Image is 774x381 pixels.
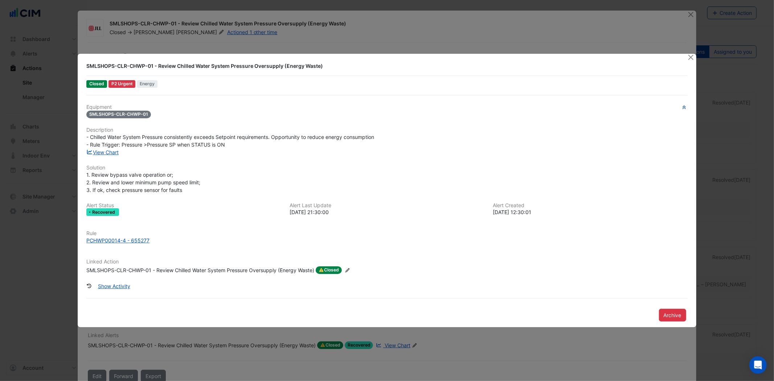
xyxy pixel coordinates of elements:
[86,149,119,155] a: View Chart
[137,80,157,88] span: Energy
[749,356,767,374] div: Open Intercom Messenger
[687,54,695,61] button: Close
[92,210,116,214] span: Recovered
[345,268,350,273] fa-icon: Edit Linked Action
[86,237,150,244] div: PCHWP00014-4 - 655277
[86,104,687,110] h6: Equipment
[86,202,281,209] h6: Alert Status
[316,266,342,274] span: Closed
[86,165,687,171] h6: Solution
[493,208,688,216] div: [DATE] 12:30:01
[290,208,484,216] div: [DATE] 21:30:00
[290,202,484,209] h6: Alert Last Update
[86,62,679,70] div: SMLSHOPS-CLR-CHWP-01 - Review Chilled Water System Pressure Oversupply (Energy Waste)
[86,80,107,88] span: Closed
[86,237,687,244] a: PCHWP00014-4 - 655277
[108,80,136,88] div: P2 Urgent
[86,172,200,193] span: 1. Review bypass valve operation or; 2. Review and lower minimum pump speed limit; 3. If ok, chec...
[86,266,314,274] div: SMLSHOPS-CLR-CHWP-01 - Review Chilled Water System Pressure Oversupply (Energy Waste)
[86,230,687,237] h6: Rule
[493,202,688,209] h6: Alert Created
[86,134,374,148] span: - Chilled Water System Pressure consistently exceeds Setpoint requirements. Opportunity to reduce...
[93,280,135,292] button: Show Activity
[659,309,686,321] button: Archive
[86,127,687,133] h6: Description
[86,111,151,118] span: SMLSHOPS-CLR-CHWP-01
[86,259,687,265] h6: Linked Action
